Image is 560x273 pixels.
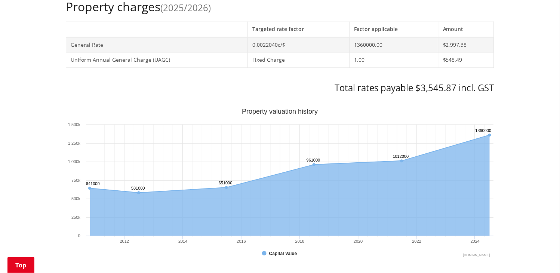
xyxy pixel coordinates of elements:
span: (2025/2026) [160,1,211,14]
path: Tuesday, Jun 30, 12:00, 651,000. Capital Value. [225,186,228,189]
text: 1 500k [68,122,81,127]
text: 2016 [237,239,246,243]
text: 2024 [471,239,480,243]
th: Targeted rate factor [248,21,350,37]
text: 1 000k [68,159,81,164]
text: 2014 [178,239,187,243]
text: Property valuation history [242,108,318,115]
td: General Rate [66,37,248,52]
text: 2018 [295,239,304,243]
text: 2020 [354,239,363,243]
text: 250k [71,215,80,220]
td: Uniform Annual General Charge (UAGC) [66,52,248,68]
text: 1360000 [476,128,492,133]
text: 0 [78,233,80,238]
td: Fixed Charge [248,52,350,68]
text: 1 250k [68,141,81,145]
text: 750k [71,178,80,182]
text: 651000 [219,181,233,185]
svg: Interactive chart [66,108,494,258]
td: $2,997.38 [439,37,494,52]
text: 1012000 [393,154,409,159]
button: Show Capital Value [262,250,298,257]
td: 1360000.00 [350,37,438,52]
path: Wednesday, Oct 27, 11:00, 641,000. Capital Value. [88,187,91,190]
td: $548.49 [439,52,494,68]
path: Saturday, Jun 30, 12:00, 581,000. Capital Value. [137,191,140,194]
path: Wednesday, Jun 30, 12:00, 1,012,000. Capital Value. [400,159,403,162]
th: Factor applicable [350,21,438,37]
text: 581000 [131,186,145,190]
th: Amount [439,21,494,37]
text: 500k [71,196,80,201]
div: Property valuation history. Highcharts interactive chart. [66,108,494,258]
text: 641000 [86,181,100,186]
td: 1.00 [350,52,438,68]
path: Sunday, Jun 30, 12:00, 1,360,000. Capital Value. [488,134,491,136]
text: 2012 [120,239,129,243]
iframe: Messenger Launcher [526,242,553,269]
text: 961000 [307,158,320,162]
text: Chart credits: Highcharts.com [463,253,490,257]
text: 2022 [412,239,421,243]
a: Top [7,257,34,273]
td: 0.0022040c/$ [248,37,350,52]
h3: Total rates payable $3,545.87 incl. GST [66,83,494,93]
path: Saturday, Jun 30, 12:00, 961,000. Capital Value. [313,163,316,166]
